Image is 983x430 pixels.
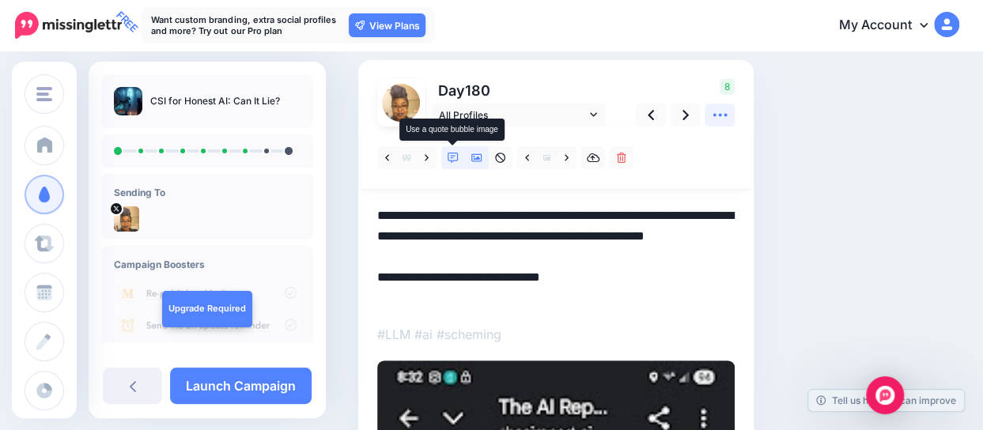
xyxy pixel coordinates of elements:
img: KNACXmi8-699.jpg [114,206,139,232]
p: Want custom branding, extra social profiles and more? Try out our Pro plan [151,14,341,36]
img: KNACXmi8-699.jpg [382,84,420,122]
a: Upgrade Required [162,291,252,327]
a: View Plans [349,13,425,37]
p: #LLM #ai #scheming [377,324,735,345]
p: CSI for Honest AI: Can It Lie? [150,93,280,109]
span: FREE [111,6,143,38]
img: campaign_review_boosters.png [114,278,301,339]
a: FREE [15,8,122,43]
a: All Profiles [431,104,605,126]
p: Day [431,79,607,102]
h4: Campaign Boosters [114,258,301,270]
img: menu.png [36,87,52,101]
img: 657081815d36b3111121958479c217b9_thumb.jpg [114,87,142,115]
span: 8 [720,79,735,95]
h4: Sending To [114,187,301,198]
a: My Account [823,6,959,45]
span: All Profiles [439,107,586,123]
a: Tell us how we can improve [808,390,964,411]
div: Open Intercom Messenger [866,376,904,414]
img: Missinglettr [15,12,122,39]
span: 180 [465,82,490,99]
